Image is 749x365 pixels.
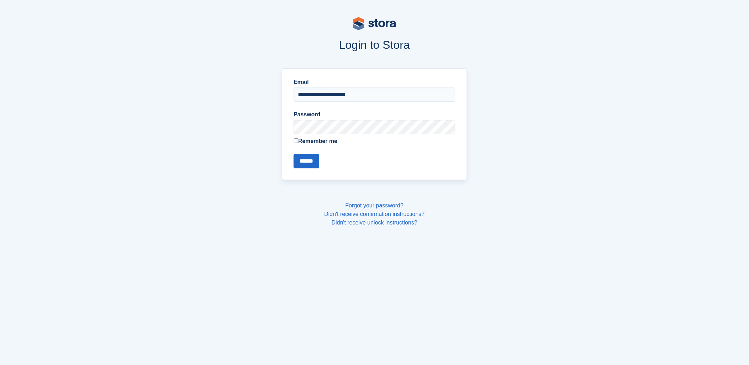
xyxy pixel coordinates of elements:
a: Didn't receive unlock instructions? [332,219,417,226]
label: Email [294,78,455,86]
label: Password [294,110,455,119]
h1: Login to Stora [146,38,603,51]
a: Didn't receive confirmation instructions? [324,211,424,217]
img: stora-logo-53a41332b3708ae10de48c4981b4e9114cc0af31d8433b30ea865607fb682f29.svg [353,17,396,30]
a: Forgot your password? [346,202,404,208]
input: Remember me [294,138,298,143]
label: Remember me [294,137,455,146]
